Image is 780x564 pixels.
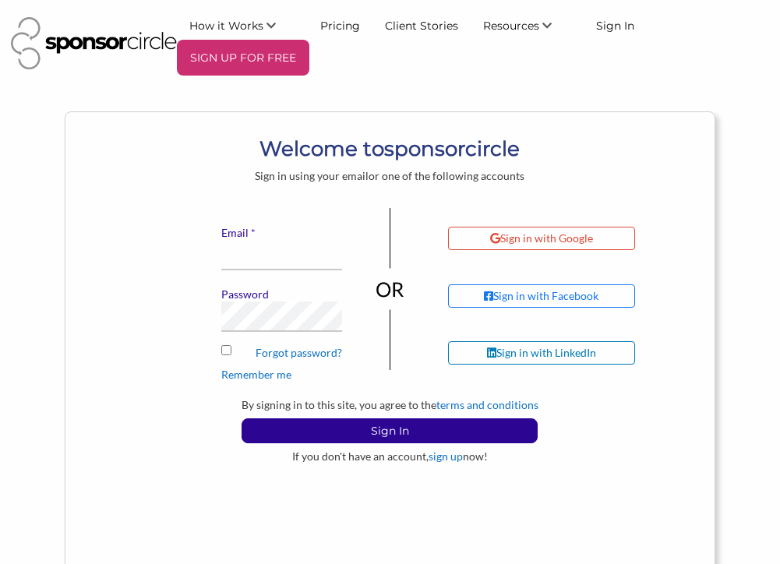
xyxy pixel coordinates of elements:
[376,208,405,370] img: or-divider-vertical-04be836281eac2ff1e2d8b3dc99963adb0027f4cd6cf8dbd6b945673e6b3c68b.png
[183,46,303,69] p: SIGN UP FOR FREE
[242,418,538,443] button: Sign In
[11,17,176,69] img: Sponsor Circle Logo
[221,287,342,301] label: Password
[242,419,537,442] p: Sign In
[177,11,308,39] li: How it Works
[484,289,598,303] div: Sign in with Facebook
[483,19,539,33] span: Resources
[221,345,231,355] input: Remember me
[221,226,342,240] label: Email
[448,227,595,250] a: Sign in with Google
[174,169,606,183] div: Sign in using your email
[308,11,372,39] a: Pricing
[490,231,593,245] div: Sign in with Google
[471,11,584,39] li: Resources
[448,341,595,365] a: Sign in with LinkedIn
[221,344,342,382] label: Remember me
[174,135,606,163] h1: Welcome to circle
[584,11,647,39] a: Sign In
[174,398,606,464] div: By signing in to this site, you agree to the If you don't have an account, now!
[256,346,342,360] a: Forgot password?
[189,19,263,33] span: How it Works
[384,136,465,161] b: sponsor
[487,346,596,360] div: Sign in with LinkedIn
[429,449,463,463] a: sign up
[369,169,524,182] span: or one of the following accounts
[436,398,538,411] a: terms and conditions
[448,284,595,308] a: Sign in with Facebook
[372,11,471,39] a: Client Stories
